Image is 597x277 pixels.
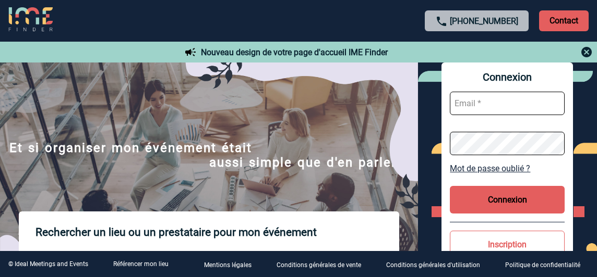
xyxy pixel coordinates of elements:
p: Conditions générales d'utilisation [386,261,480,269]
input: Email * [450,92,565,115]
p: Mentions légales [204,261,252,269]
a: Mentions légales [196,259,268,269]
span: Connexion [450,71,565,83]
img: call-24-px.png [435,15,448,28]
a: Conditions générales d'utilisation [378,259,497,269]
p: Conditions générales de vente [277,261,361,269]
div: © Ideal Meetings and Events [8,260,88,268]
p: Contact [539,10,589,31]
a: [PHONE_NUMBER] [450,16,518,26]
a: Mot de passe oublié ? [450,163,565,173]
p: Rechercher un lieu ou un prestataire pour mon événement [35,211,389,253]
a: Conditions générales de vente [268,259,378,269]
button: Connexion [450,186,565,213]
p: Politique de confidentialité [505,261,580,269]
a: Référencer mon lieu [113,260,169,268]
a: Politique de confidentialité [497,259,597,269]
button: Inscription [450,231,565,258]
